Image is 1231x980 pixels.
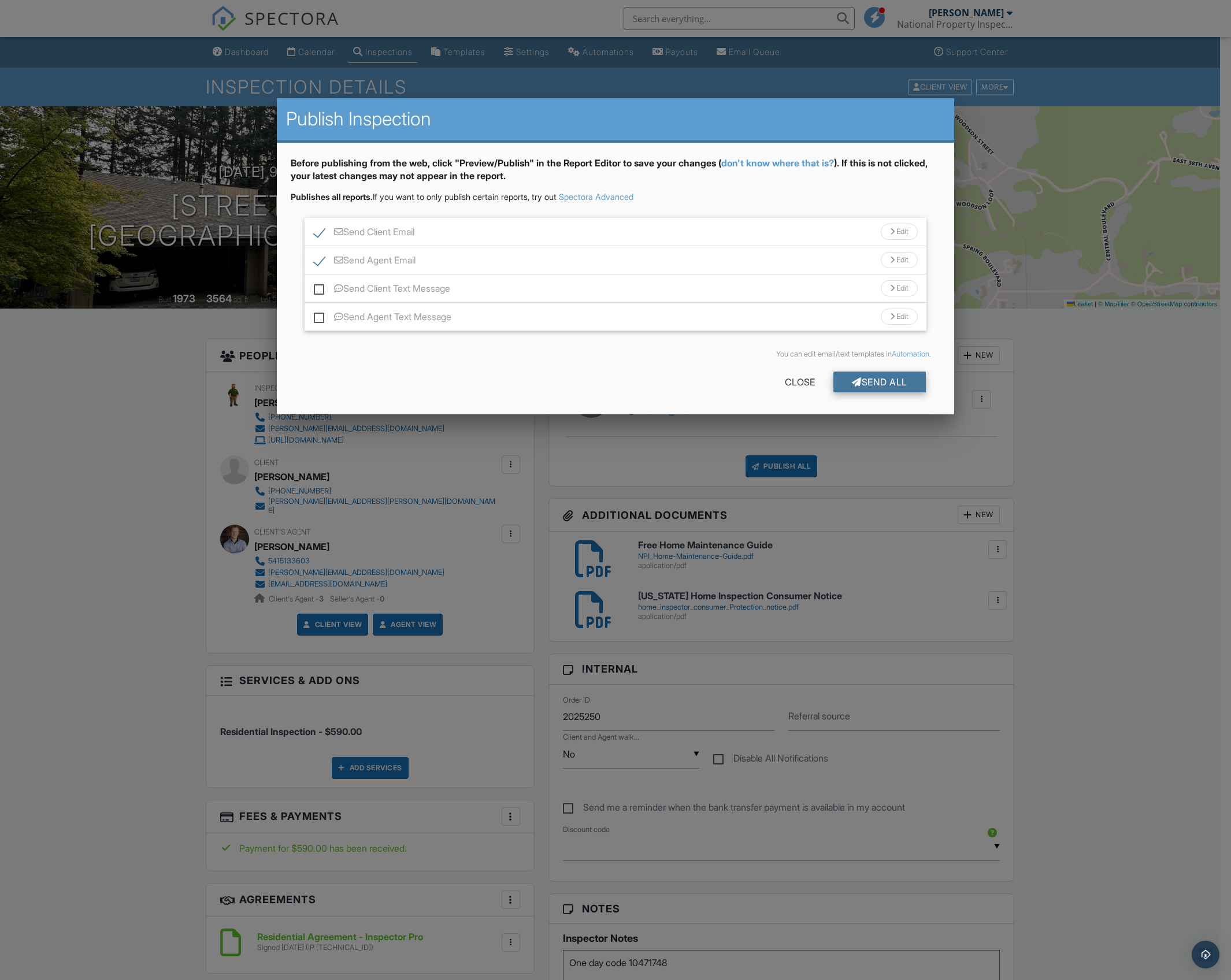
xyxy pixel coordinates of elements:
[881,309,918,325] div: Edit
[559,192,633,202] a: Spectora Advanced
[291,192,373,202] strong: Publishes all reports.
[291,157,940,192] div: Before publishing from the web, click "Preview/Publish" in the Report Editor to save your changes...
[314,283,450,298] label: Send Client Text Message
[721,157,834,169] a: don't know where that is?
[286,107,945,131] h2: Publish Inspection
[881,252,918,268] div: Edit
[766,372,833,392] div: Close
[833,372,926,392] div: Send All
[892,350,929,358] a: Automation
[314,255,416,269] label: Send Agent Email
[314,311,451,326] label: Send Agent Text Message
[1192,941,1219,968] div: Open Intercom Messenger
[881,224,918,240] div: Edit
[291,192,557,202] span: If you want to only publish certain reports, try out
[300,350,931,359] div: You can edit email/text templates in .
[881,280,918,296] div: Edit
[314,227,414,241] label: Send Client Email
